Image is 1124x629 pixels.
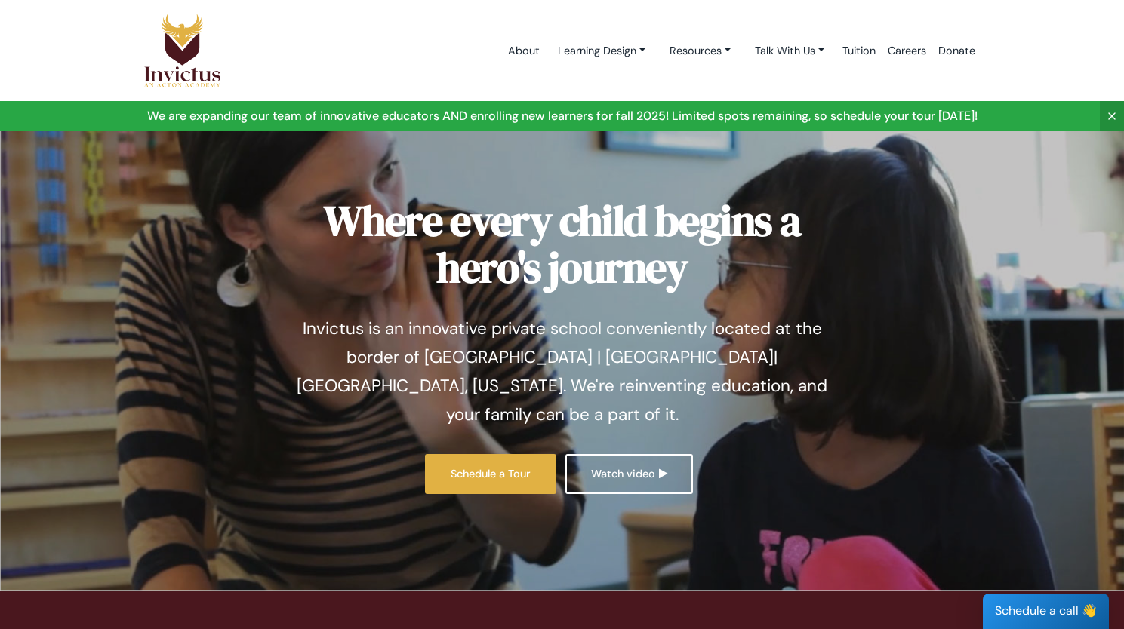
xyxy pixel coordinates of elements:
div: Schedule a call 👋 [983,594,1109,629]
a: Talk With Us [743,37,836,65]
a: Tuition [836,19,882,83]
img: Logo [143,13,222,88]
a: Careers [882,19,932,83]
a: Resources [657,37,743,65]
a: Schedule a Tour [425,454,556,494]
a: About [502,19,546,83]
a: Watch video [565,454,693,494]
a: Learning Design [546,37,657,65]
a: Donate [932,19,981,83]
h1: Where every child begins a hero's journey [287,198,838,290]
p: Invictus is an innovative private school conveniently located at the border of [GEOGRAPHIC_DATA] ... [287,314,838,429]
